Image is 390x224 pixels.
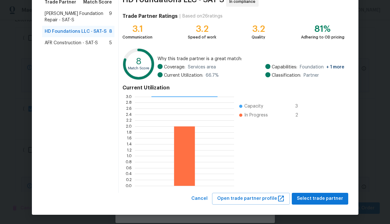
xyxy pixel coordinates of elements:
[126,184,132,188] text: 0.0
[127,130,132,134] text: 1.8
[109,40,112,46] span: 5
[188,64,216,70] span: Services area
[300,64,344,70] span: Foundation
[244,112,268,118] span: In Progress
[45,40,98,46] span: AFR Construction - SAT-S
[164,64,185,70] span: Coverage:
[191,195,208,203] span: Cancel
[126,178,132,182] text: 0.2
[126,118,132,122] text: 2.2
[126,160,132,164] text: 0.8
[301,34,344,40] div: Adhering to OD pricing
[206,72,219,79] span: 66.7 %
[122,85,344,91] h4: Current Utilization
[326,65,344,69] span: + 1 more
[126,113,132,116] text: 2.4
[189,193,210,205] button: Cancel
[126,172,132,176] text: 0.4
[182,13,223,19] div: Based on 26 ratings
[122,34,152,40] div: Communication
[304,72,319,79] span: Partner
[301,26,344,32] div: 81%
[127,148,132,152] text: 1.2
[295,103,305,109] span: 3
[126,166,132,170] text: 0.6
[45,28,107,35] span: HD Foundations LLC - SAT-S
[127,136,132,140] text: 1.6
[158,56,344,62] span: Why this trade partner is a great match:
[122,13,178,19] h4: Trade Partner Ratings
[128,66,150,70] text: Match Score
[178,13,182,19] div: |
[126,101,132,104] text: 2.8
[252,34,265,40] div: Quality
[164,72,203,79] span: Current Utilization:
[126,124,132,128] text: 2.0
[292,193,348,205] button: Select trade partner
[244,103,263,109] span: Capacity
[45,10,109,23] span: [PERSON_NAME] Foundation Repair - SAT-S
[109,10,112,23] span: 9
[136,57,142,66] text: 8
[272,72,301,79] span: Classification:
[122,26,152,32] div: 3.1
[212,193,290,205] button: Open trade partner profile
[217,195,285,203] span: Open trade partner profile
[252,26,265,32] div: 3.2
[272,64,297,70] span: Capabilities:
[126,107,132,110] text: 2.6
[127,154,132,158] text: 1.0
[127,142,132,146] text: 1.4
[109,28,112,35] span: 8
[297,195,343,203] span: Select trade partner
[126,95,132,99] text: 3.0
[188,34,216,40] div: Speed of work
[188,26,216,32] div: 3.2
[295,112,305,118] span: 2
